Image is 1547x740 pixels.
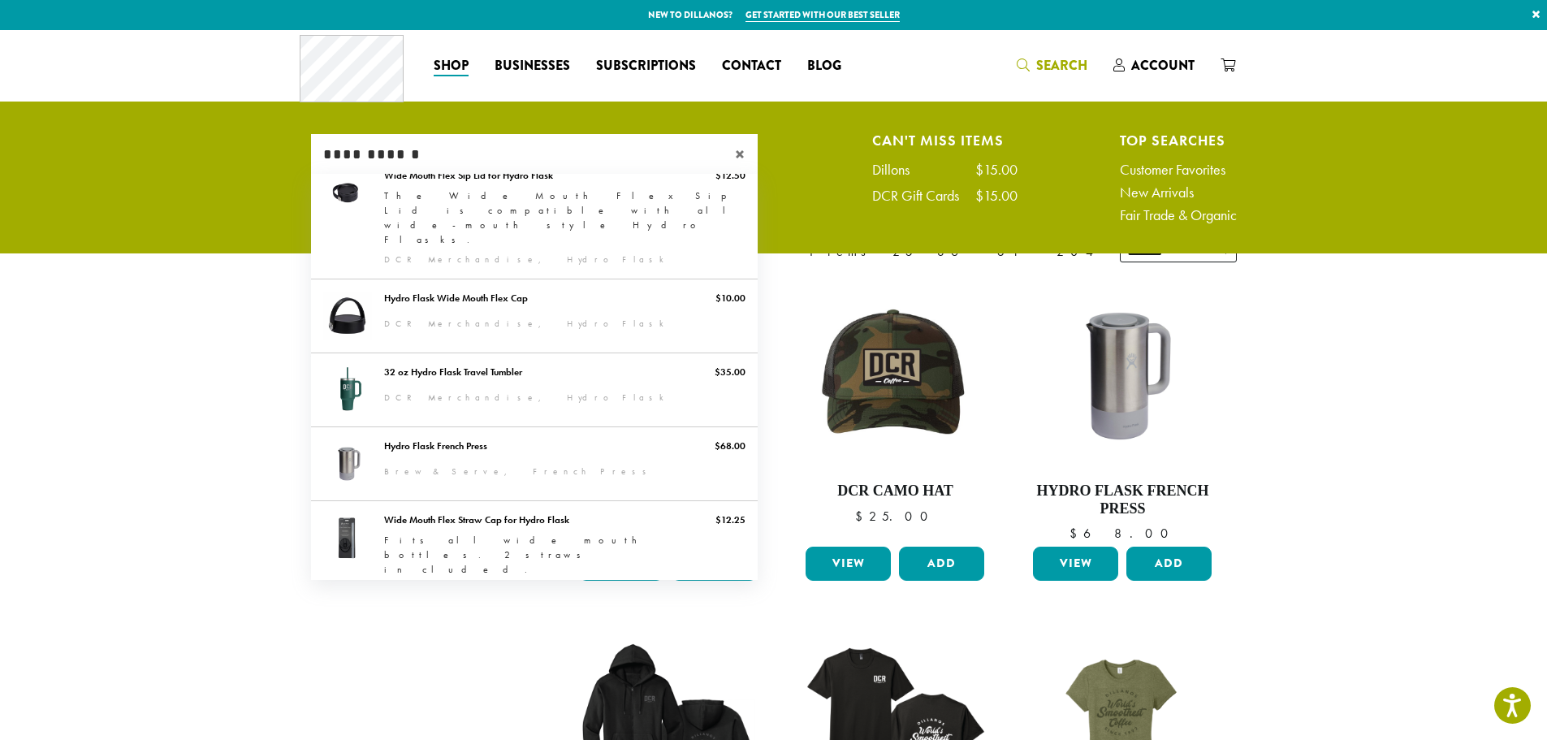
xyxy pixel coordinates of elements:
[855,508,936,525] bdi: 25.00
[802,483,988,500] h4: DCR Camo Hat
[421,53,482,79] a: Shop
[735,145,758,164] span: ×
[806,547,891,581] a: View
[872,188,975,203] div: DCR Gift Cards
[872,134,1018,146] h4: Can't Miss Items
[1120,134,1237,146] h4: Top Searches
[1131,56,1195,75] span: Account
[495,56,570,76] span: Businesses
[1029,283,1216,470] img: StockImage_FrechPress_HydroFlask.jpg
[434,56,469,76] span: Shop
[807,56,841,76] span: Blog
[722,56,781,76] span: Contact
[1120,162,1237,177] a: Customer Favorites
[855,508,869,525] span: $
[1120,208,1237,223] a: Fair Trade & Organic
[596,56,696,76] span: Subscriptions
[745,8,900,22] a: Get started with our best seller
[1029,483,1216,517] h4: Hydro Flask French Press
[802,283,988,540] a: DCR Camo Hat $25.00
[1126,547,1212,581] button: Add
[975,188,1018,203] div: $15.00
[802,283,988,470] img: LO3573.01.png
[872,162,926,177] div: Dillons
[1070,525,1176,542] bdi: 68.00
[1036,56,1087,75] span: Search
[1029,283,1216,540] a: Hydro Flask French Press $68.00
[1120,185,1237,200] a: New Arrivals
[899,547,984,581] button: Add
[1004,52,1100,79] a: Search
[1033,547,1118,581] a: View
[1070,525,1083,542] span: $
[975,162,1018,177] div: $15.00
